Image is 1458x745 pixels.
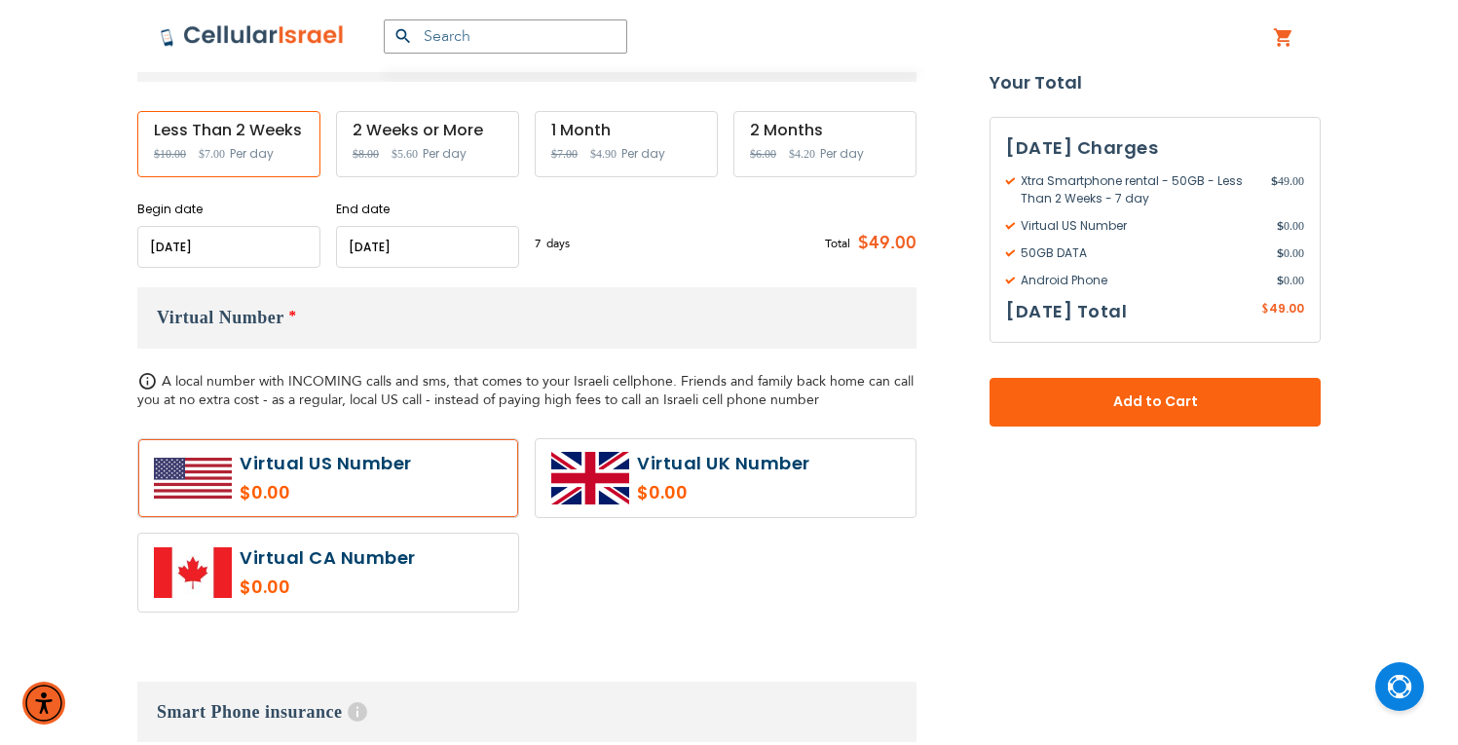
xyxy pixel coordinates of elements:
span: Help [348,702,367,722]
strong: Your Total [990,68,1321,97]
span: Per day [621,145,665,163]
span: 50GB DATA [1006,244,1277,262]
div: 2 Months [750,122,900,139]
input: MM/DD/YYYY [137,226,320,268]
span: $6.00 [750,147,776,161]
span: $ [1277,217,1284,235]
div: Less Than 2 Weeks [154,122,304,139]
div: 1 Month [551,122,701,139]
h3: Smart Phone insurance [137,682,916,742]
span: Per day [230,145,274,163]
span: A local number with INCOMING calls and sms, that comes to your Israeli cellphone. Friends and fam... [137,372,914,409]
button: Add to Cart [990,378,1321,427]
span: $ [1277,244,1284,262]
span: 7 [535,235,546,252]
span: Per day [423,145,467,163]
span: $8.00 [353,147,379,161]
span: Add to Cart [1054,392,1256,413]
span: Xtra Smartphone rental - 50GB - Less Than 2 Weeks - 7 day [1006,172,1271,207]
div: 2 Weeks or More [353,122,503,139]
span: Virtual US Number [1006,217,1277,235]
span: Total [825,235,850,252]
span: $ [1261,301,1269,318]
span: 49.00 [1271,172,1304,207]
input: MM/DD/YYYY [336,226,519,268]
span: $7.00 [551,147,578,161]
span: $ [1277,272,1284,289]
span: Android Phone [1006,272,1277,289]
span: 0.00 [1277,272,1304,289]
span: days [546,235,570,252]
span: Virtual Number [157,308,284,327]
span: $4.90 [590,147,617,161]
span: 0.00 [1277,217,1304,235]
span: $7.00 [199,147,225,161]
h3: [DATE] Total [1006,297,1127,326]
h3: [DATE] Charges [1006,133,1304,163]
img: Cellular Israel Logo [160,24,345,48]
span: $ [1271,172,1278,190]
span: Per day [820,145,864,163]
div: Accessibility Menu [22,682,65,725]
span: 49.00 [1269,300,1304,317]
label: Begin date [137,201,320,218]
label: End date [336,201,519,218]
span: $5.60 [392,147,418,161]
span: $49.00 [850,229,916,258]
span: $4.20 [789,147,815,161]
span: $10.00 [154,147,186,161]
span: 0.00 [1277,244,1304,262]
input: Search [384,19,627,54]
